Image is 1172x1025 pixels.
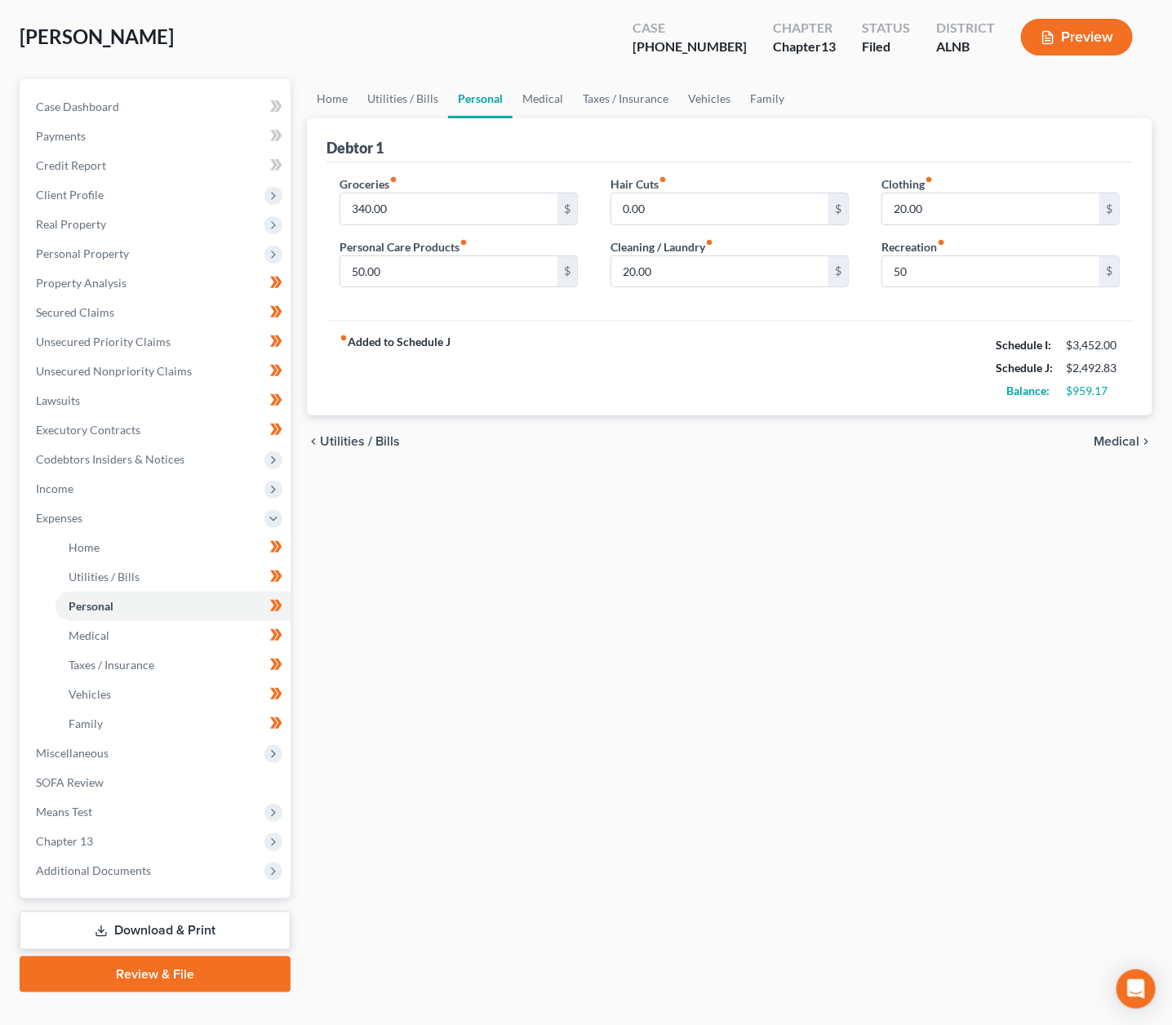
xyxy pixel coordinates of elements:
span: Case Dashboard [36,100,119,113]
div: $2,492.83 [1066,360,1120,376]
span: Medical [69,628,109,642]
div: $ [828,193,848,224]
span: Personal [69,599,113,613]
span: Secured Claims [36,305,114,319]
span: Credit Report [36,158,106,172]
label: Cleaning / Laundry [610,238,713,255]
a: Unsecured Nonpriority Claims [23,357,291,386]
span: [PERSON_NAME] [20,24,174,48]
i: fiber_manual_record [659,175,667,184]
div: District [936,19,995,38]
div: ALNB [936,38,995,56]
strong: Schedule I: [996,338,1051,352]
strong: Schedule J: [996,361,1053,375]
a: Medical [513,79,573,118]
a: Property Analysis [23,268,291,298]
div: $ [557,256,577,287]
span: Codebtors Insiders & Notices [36,452,184,466]
strong: Balance: [1006,384,1050,397]
span: 13 [821,38,836,54]
input: -- [882,256,1099,287]
a: SOFA Review [23,768,291,797]
span: Means Test [36,805,92,819]
div: $ [828,256,848,287]
a: Utilities / Bills [357,79,448,118]
label: Clothing [881,175,933,193]
span: Property Analysis [36,276,127,290]
span: Vehicles [69,687,111,701]
span: Chapter 13 [36,834,93,848]
i: fiber_manual_record [340,334,348,342]
a: Taxes / Insurance [55,650,291,680]
i: fiber_manual_record [937,238,945,246]
a: Lawsuits [23,386,291,415]
div: Debtor 1 [326,138,384,158]
span: Expenses [36,511,82,525]
label: Hair Cuts [610,175,667,193]
div: $3,452.00 [1066,337,1120,353]
button: chevron_left Utilities / Bills [307,435,400,448]
span: Executory Contracts [36,423,140,437]
span: SOFA Review [36,775,104,789]
a: Home [55,533,291,562]
a: Unsecured Priority Claims [23,327,291,357]
a: Family [740,79,794,118]
i: fiber_manual_record [389,175,397,184]
div: $ [1099,193,1119,224]
span: Family [69,717,103,730]
span: Home [69,540,100,554]
input: -- [882,193,1099,224]
input: -- [611,256,828,287]
i: fiber_manual_record [459,238,468,246]
a: Review & File [20,956,291,992]
a: Medical [55,621,291,650]
a: Case Dashboard [23,92,291,122]
div: Chapter [773,38,836,56]
div: $959.17 [1066,383,1120,399]
input: -- [611,193,828,224]
a: Vehicles [55,680,291,709]
span: Taxes / Insurance [69,658,154,672]
span: Lawsuits [36,393,80,407]
div: [PHONE_NUMBER] [633,38,747,56]
a: Secured Claims [23,298,291,327]
div: $ [557,193,577,224]
span: Client Profile [36,188,104,202]
span: Personal Property [36,246,129,260]
a: Download & Print [20,912,291,950]
input: -- [340,193,557,224]
div: $ [1099,256,1119,287]
span: Utilities / Bills [69,570,140,583]
span: Unsecured Priority Claims [36,335,171,348]
span: Additional Documents [36,863,151,877]
i: fiber_manual_record [925,175,933,184]
span: Real Property [36,217,106,231]
a: Payments [23,122,291,151]
label: Groceries [340,175,397,193]
div: Chapter [773,19,836,38]
strong: Added to Schedule J [340,334,451,402]
i: fiber_manual_record [705,238,713,246]
a: Personal [55,592,291,621]
a: Taxes / Insurance [573,79,678,118]
span: Utilities / Bills [320,435,400,448]
a: Credit Report [23,151,291,180]
span: Miscellaneous [36,746,109,760]
label: Personal Care Products [340,238,468,255]
button: Medical chevron_right [1094,435,1152,448]
button: Preview [1021,19,1133,55]
input: -- [340,256,557,287]
span: Income [36,481,73,495]
div: Case [633,19,747,38]
a: Personal [448,79,513,118]
label: Recreation [881,238,945,255]
i: chevron_left [307,435,320,448]
a: Home [307,79,357,118]
span: Medical [1094,435,1139,448]
div: Filed [862,38,910,56]
div: Status [862,19,910,38]
div: Open Intercom Messenger [1117,970,1156,1009]
a: Utilities / Bills [55,562,291,592]
span: Unsecured Nonpriority Claims [36,364,192,378]
a: Vehicles [678,79,740,118]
